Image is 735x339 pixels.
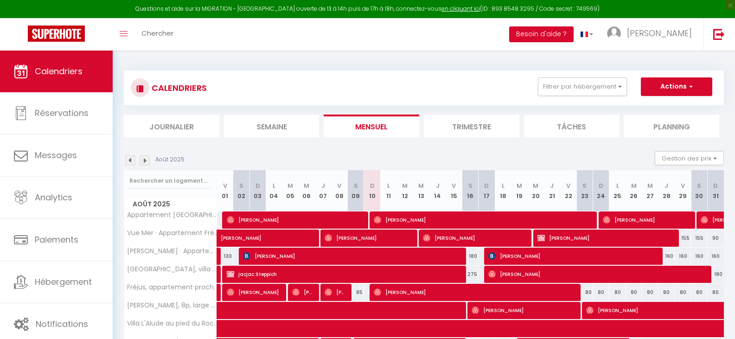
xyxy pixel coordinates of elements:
[249,170,266,211] th: 03
[533,181,538,190] abbr: M
[337,181,341,190] abbr: V
[462,170,478,211] th: 16
[658,284,675,301] div: 80
[396,170,413,211] th: 12
[641,77,712,96] button: Actions
[713,28,725,40] img: logout
[370,181,375,190] abbr: D
[35,149,77,161] span: Messages
[126,320,218,327] span: Villa L'Alude au pied du Rocher
[691,230,707,247] div: 155
[582,181,587,190] abbr: S
[256,181,260,190] abbr: D
[593,284,609,301] div: 80
[537,229,673,247] span: [PERSON_NAME]
[600,18,703,51] a: ... [PERSON_NAME]
[599,181,603,190] abbr: D
[36,318,88,330] span: Notifications
[691,170,707,211] th: 30
[224,115,320,137] li: Semaine
[462,266,478,283] div: 275
[707,248,724,265] div: 160
[243,247,460,265] span: [PERSON_NAME]
[227,211,362,229] span: [PERSON_NAME]
[665,181,668,190] abbr: J
[292,283,314,301] span: [PERSON_NAME]
[624,115,719,137] li: Planning
[217,248,233,265] div: 130
[691,248,707,265] div: 160
[124,198,217,211] span: Août 2025
[647,181,653,190] abbr: M
[550,181,554,190] abbr: J
[707,170,724,211] th: 31
[593,170,609,211] th: 24
[155,155,185,164] p: Août 2025
[374,211,590,229] span: [PERSON_NAME]
[387,181,390,190] abbr: L
[472,301,575,319] span: [PERSON_NAME]
[607,26,621,40] img: ...
[446,170,462,211] th: 15
[576,284,593,301] div: 80
[325,283,346,301] span: [PERSON_NAME]
[348,284,364,301] div: 85
[134,18,180,51] a: Chercher
[413,170,429,211] th: 13
[488,247,656,265] span: [PERSON_NAME]
[603,211,690,229] span: [PERSON_NAME]
[452,181,456,190] abbr: V
[707,230,724,247] div: 90
[348,170,364,211] th: 09
[239,181,243,190] abbr: S
[424,115,519,137] li: Trimestre
[436,181,440,190] abbr: J
[691,284,707,301] div: 80
[282,170,299,211] th: 05
[675,230,691,247] div: 155
[35,192,72,203] span: Analytics
[221,224,349,242] span: [PERSON_NAME]
[324,115,419,137] li: Mensuel
[468,181,473,190] abbr: S
[418,181,424,190] abbr: M
[544,170,560,211] th: 21
[566,181,570,190] abbr: V
[495,170,511,211] th: 18
[126,266,218,273] span: [GEOGRAPHIC_DATA], villa proche centre historique
[126,284,218,291] span: Fréjus, appartement proche centre-ville
[479,170,495,211] th: 17
[227,283,281,301] span: [PERSON_NAME]
[141,28,173,38] span: Chercher
[423,229,526,247] span: [PERSON_NAME]
[217,170,233,211] th: 01
[429,170,446,211] th: 14
[488,265,705,283] span: [PERSON_NAME]
[288,181,293,190] abbr: M
[675,170,691,211] th: 29
[502,181,505,190] abbr: L
[658,170,675,211] th: 28
[484,181,489,190] abbr: D
[35,276,92,288] span: Hébergement
[304,181,309,190] abbr: M
[35,107,89,119] span: Réservations
[28,26,85,42] img: Super Booking
[315,170,331,211] th: 07
[524,115,620,137] li: Tâches
[713,181,718,190] abbr: D
[129,173,211,189] input: Rechercher un logement...
[609,284,626,301] div: 80
[675,248,691,265] div: 160
[325,229,411,247] span: [PERSON_NAME]
[126,248,218,255] span: [PERSON_NAME] · Appartement Pinède Azur
[331,170,347,211] th: 08
[707,284,724,301] div: 80
[233,170,249,211] th: 02
[609,170,626,211] th: 25
[560,170,576,211] th: 22
[462,248,478,265] div: 180
[517,181,522,190] abbr: M
[364,170,380,211] th: 10
[126,211,218,218] span: Appartement [GEOGRAPHIC_DATA]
